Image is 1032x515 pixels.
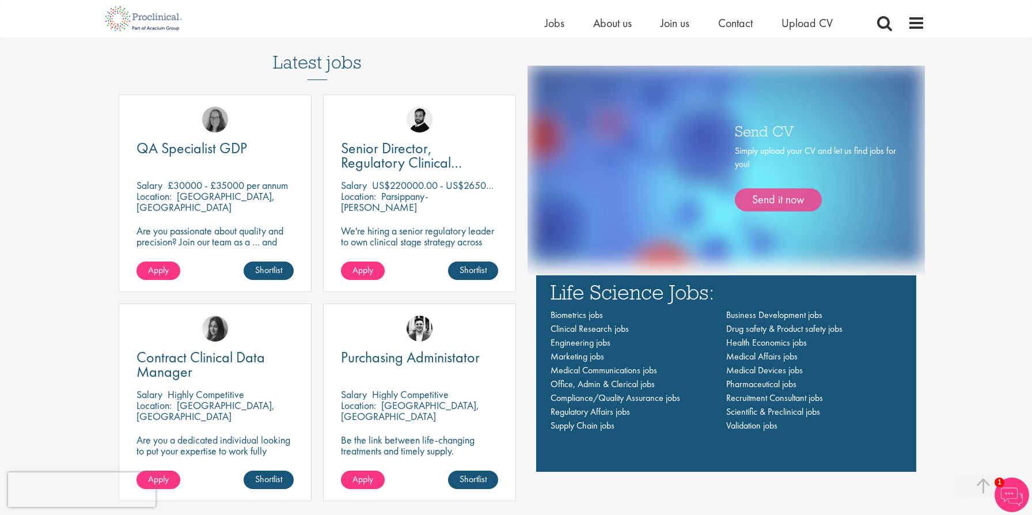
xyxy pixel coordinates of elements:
a: Contract Clinical Data Manager [136,350,294,379]
p: Parsippany-[PERSON_NAME][GEOGRAPHIC_DATA], [GEOGRAPHIC_DATA] [341,190,439,236]
p: Are you passionate about quality and precision? Join our team as a … and help ensure top-tier sta... [136,225,294,269]
p: [GEOGRAPHIC_DATA], [GEOGRAPHIC_DATA] [136,399,275,423]
a: Marketing jobs [551,350,604,362]
h3: Send CV [735,123,896,138]
span: Apply [352,264,373,276]
p: Highly Competitive [168,388,244,401]
a: Medical Affairs jobs [726,350,798,362]
span: Salary [341,179,367,192]
p: We're hiring a senior regulatory leader to own clinical stage strategy across multiple programs. [341,225,498,258]
h3: Latest jobs [273,24,362,80]
a: Apply [136,471,180,489]
a: Send it now [735,188,822,211]
iframe: reCAPTCHA [8,472,155,507]
a: Biometrics jobs [551,309,603,321]
div: Simply upload your CV and let us find jobs for you! [735,145,896,211]
a: Supply Chain jobs [551,419,614,431]
a: Validation jobs [726,419,777,431]
p: £30000 - £35000 per annum [168,179,288,192]
img: Edward Little [407,316,432,342]
h3: Life Science Jobs: [551,281,902,302]
span: Contract Clinical Data Manager [136,347,265,381]
a: Shortlist [244,471,294,489]
a: Scientific & Preclinical jobs [726,406,820,418]
span: Salary [341,388,367,401]
a: Business Development jobs [726,309,822,321]
a: About us [593,16,632,31]
img: Chatbot [995,478,1029,512]
a: Drug safety & Product safety jobs [726,323,843,335]
span: Salary [136,388,162,401]
a: Shortlist [448,471,498,489]
img: Nick Walker [407,107,432,132]
nav: Main navigation [551,308,902,433]
a: Jobs [545,16,564,31]
a: Apply [136,262,180,280]
p: Are you a dedicated individual looking to put your expertise to work fully flexibly in a remote p... [136,434,294,467]
p: [GEOGRAPHIC_DATA], [GEOGRAPHIC_DATA] [341,399,479,423]
img: Ingrid Aymes [202,107,228,132]
img: one [530,66,923,263]
a: Upload CV [781,16,833,31]
a: Senior Director, Regulatory Clinical Strategy [341,141,498,170]
a: Shortlist [244,262,294,280]
a: Office, Admin & Clerical jobs [551,378,655,390]
a: Compliance/Quality Assurance jobs [551,392,680,404]
span: Senior Director, Regulatory Clinical Strategy [341,138,462,187]
p: US$220000.00 - US$265000 per annum + Highly Competitive Salary [372,179,656,192]
span: 1 [995,478,1004,487]
span: Location: [341,190,376,203]
span: Location: [341,399,376,412]
a: Purchasing Administator [341,350,498,365]
span: QA Specialist GDP [136,138,247,158]
p: [GEOGRAPHIC_DATA], [GEOGRAPHIC_DATA] [136,190,275,214]
a: Engineering jobs [551,336,610,349]
a: Recruitment Consultant jobs [726,392,823,404]
p: Be the link between life-changing treatments and timely supply. [341,434,498,456]
a: Apply [341,471,385,489]
span: Location: [136,190,172,203]
a: Contact [718,16,753,31]
a: Medical Communications jobs [551,364,657,376]
span: Salary [136,179,162,192]
span: Apply [352,473,373,485]
a: Pharmaceutical jobs [726,378,796,390]
a: Health Economics jobs [726,336,807,349]
a: Clinical Research jobs [551,323,629,335]
span: Location: [136,399,172,412]
a: Medical Devices jobs [726,364,803,376]
a: Regulatory Affairs jobs [551,406,630,418]
span: Apply [148,264,169,276]
span: Purchasing Administator [341,347,480,367]
img: Heidi Hennigan [202,316,228,342]
a: Apply [341,262,385,280]
span: Apply [148,473,169,485]
a: Join us [661,16,689,31]
a: QA Specialist GDP [136,141,294,156]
